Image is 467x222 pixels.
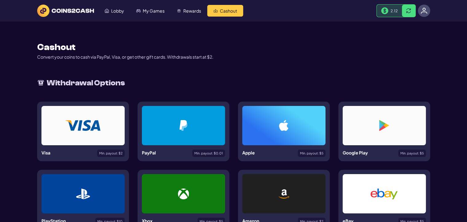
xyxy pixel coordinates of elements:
img: Rewards [177,9,181,13]
span: Visa [41,150,50,155]
span: Min. payout: $ 5 [400,152,424,155]
img: Lobby [105,9,109,13]
span: Rewards [183,9,201,13]
img: logo text [37,5,94,17]
span: Google Play [343,150,368,155]
img: Payment Method [76,189,90,199]
img: Payment Method [178,189,189,199]
h2: Withdrawal Options [47,77,125,89]
a: Lobby [99,5,130,17]
h1: Cashout [37,43,76,52]
img: avatar [421,7,427,14]
span: Lobby [111,9,124,13]
a: Rewards [171,5,207,17]
span: My Games [143,9,165,13]
img: Payment Method [278,189,289,199]
span: PayPal [142,150,156,155]
img: Payment Method [279,120,289,131]
span: Min. payout: $ 5 [300,152,323,155]
img: Payment Method [179,120,188,131]
span: Apple [242,150,255,155]
img: Payment Method [379,120,389,131]
span: Cashout [220,9,237,13]
img: Money Bill [381,7,388,14]
img: withdrawLogo [37,79,45,87]
p: Convert your coins to cash via PayPal, Visa, or get other gift cards. Withdrawals start at $2. [37,54,213,60]
img: Cashout [213,9,218,13]
a: My Games [130,5,171,17]
span: Min. payout: $ 2 [99,152,123,155]
span: Min. payout: $ 0.01 [194,152,223,155]
img: Payment Method [65,120,100,131]
a: Cashout [207,5,243,17]
span: 2.12 [391,8,398,13]
img: Payment Method [371,189,398,199]
img: My Games [136,9,141,13]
